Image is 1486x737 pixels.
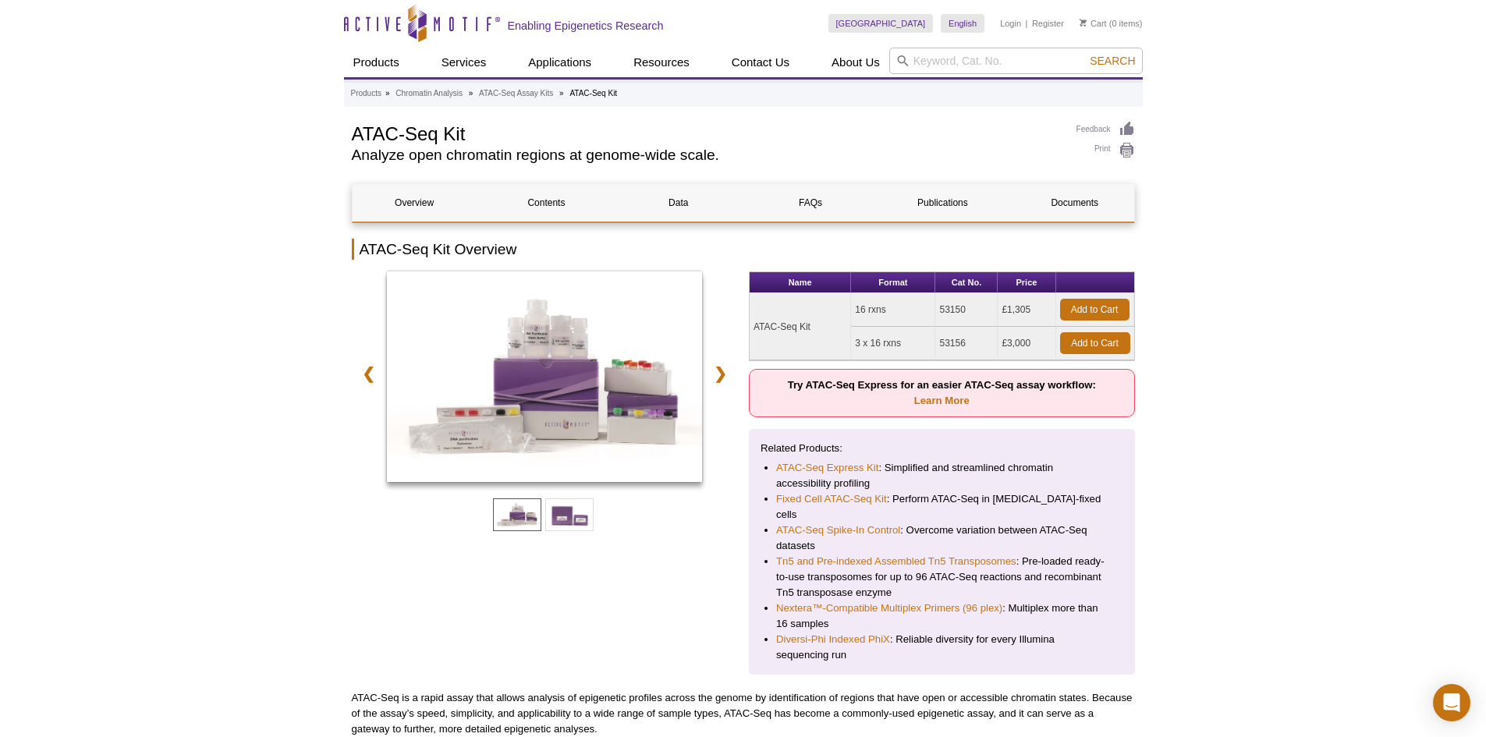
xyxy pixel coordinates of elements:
[750,272,851,293] th: Name
[395,87,463,101] a: Chromatin Analysis
[1090,55,1135,67] span: Search
[776,554,1108,601] li: : Pre-loaded ready-to-use transposomes for up to 96 ATAC-Seq reactions and recombinant Tn5 transp...
[1013,184,1137,221] a: Documents
[1433,684,1470,721] div: Open Intercom Messenger
[748,184,872,221] a: FAQs
[776,632,890,647] a: Diversi-Phi Indexed PhiX
[1060,299,1130,321] a: Add to Cart
[776,491,887,507] a: Fixed Cell ATAC-Seq Kit
[353,184,477,221] a: Overview
[1026,14,1028,33] li: |
[624,48,699,77] a: Resources
[479,87,553,101] a: ATAC-Seq Assay Kits
[385,89,390,97] li: »
[1080,19,1087,27] img: Your Cart
[1060,332,1130,354] a: Add to Cart
[776,491,1108,523] li: : Perform ATAC-Seq in [MEDICAL_DATA]-fixed cells
[1085,54,1140,68] button: Search
[484,184,608,221] a: Contents
[776,460,1108,491] li: : Simplified and streamlined chromatin accessibility profiling
[889,48,1143,74] input: Keyword, Cat. No.
[998,272,1055,293] th: Price
[344,48,409,77] a: Products
[351,87,381,101] a: Products
[851,293,935,327] td: 16 rxns
[788,379,1096,406] strong: Try ATAC-Seq Express for an easier ATAC-Seq assay workflow:
[776,460,878,476] a: ATAC-Seq Express Kit
[998,293,1055,327] td: £1,305
[569,89,617,97] li: ATAC-Seq Kit
[941,14,984,33] a: English
[776,632,1108,663] li: : Reliable diversity for every Illumina sequencing run
[352,121,1061,144] h1: ATAC-Seq Kit
[776,601,1002,616] a: Nextera™-Compatible Multiplex Primers (96 plex)
[761,441,1123,456] p: Related Products:
[432,48,496,77] a: Services
[776,523,1108,554] li: : Overcome variation between ATAC-Seq datasets
[935,327,998,360] td: 53156
[998,327,1055,360] td: £3,000
[1000,18,1021,29] a: Login
[914,395,970,406] a: Learn More
[387,271,703,482] img: ATAC-Seq Kit
[387,271,703,487] a: ATAC-Seq Kit
[935,272,998,293] th: Cat No.
[616,184,740,221] a: Data
[776,554,1016,569] a: Tn5 and Pre-indexed Assembled Tn5 Transposomes
[519,48,601,77] a: Applications
[822,48,889,77] a: About Us
[722,48,799,77] a: Contact Us
[352,356,385,392] a: ❮
[851,272,935,293] th: Format
[704,356,737,392] a: ❯
[776,601,1108,632] li: : Multiplex more than 16 samples
[352,148,1061,162] h2: Analyze open chromatin regions at genome-wide scale.
[1076,121,1135,138] a: Feedback
[881,184,1005,221] a: Publications
[508,19,664,33] h2: Enabling Epigenetics Research
[1076,142,1135,159] a: Print
[469,89,473,97] li: »
[352,239,1135,260] h2: ATAC-Seq Kit Overview
[352,690,1135,737] p: ATAC-Seq is a rapid assay that allows analysis of epigenetic profiles across the genome by identi...
[1032,18,1064,29] a: Register
[851,327,935,360] td: 3 x 16 rxns
[750,293,851,360] td: ATAC-Seq Kit
[1080,14,1143,33] li: (0 items)
[559,89,564,97] li: »
[828,14,934,33] a: [GEOGRAPHIC_DATA]
[935,293,998,327] td: 53150
[776,523,900,538] a: ATAC-Seq Spike-In Control
[1080,18,1107,29] a: Cart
